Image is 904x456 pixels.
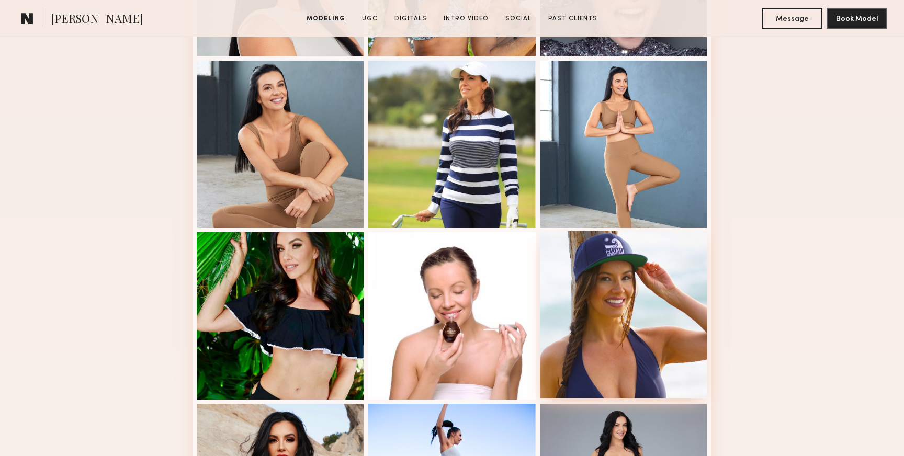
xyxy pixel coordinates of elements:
[51,10,143,29] span: [PERSON_NAME]
[762,8,822,29] button: Message
[390,14,431,24] a: Digitals
[439,14,493,24] a: Intro Video
[501,14,536,24] a: Social
[827,14,887,22] a: Book Model
[827,8,887,29] button: Book Model
[302,14,349,24] a: Modeling
[544,14,602,24] a: Past Clients
[358,14,382,24] a: UGC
